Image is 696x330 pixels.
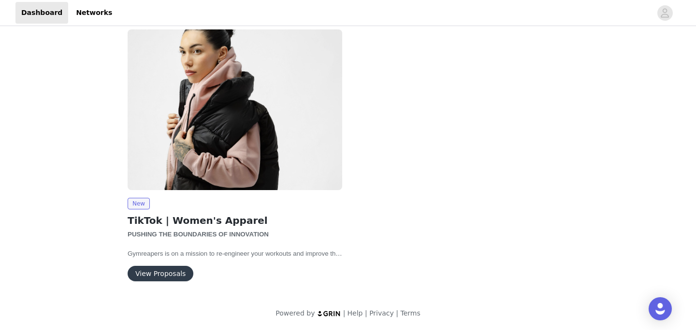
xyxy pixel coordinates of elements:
[660,5,669,21] div: avatar
[128,231,269,238] span: PUSHING THE BOUNDARIES OF INNOVATION
[275,309,315,317] span: Powered by
[365,309,367,317] span: |
[70,2,118,24] a: Networks
[128,213,342,228] h2: TikTok | Women's Apparel
[128,266,193,281] button: View Proposals
[15,2,68,24] a: Dashboard
[128,198,150,209] span: New
[128,29,342,190] img: Gymreapers
[317,310,341,316] img: logo
[396,309,398,317] span: |
[128,270,193,277] a: View Proposals
[369,309,394,317] a: Privacy
[128,250,342,305] span: Gymreapers is on a mission to re-engineer your workouts and improve the support you need to get w...
[348,309,363,317] a: Help
[343,309,346,317] span: |
[649,297,672,320] div: Open Intercom Messenger
[400,309,420,317] a: Terms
